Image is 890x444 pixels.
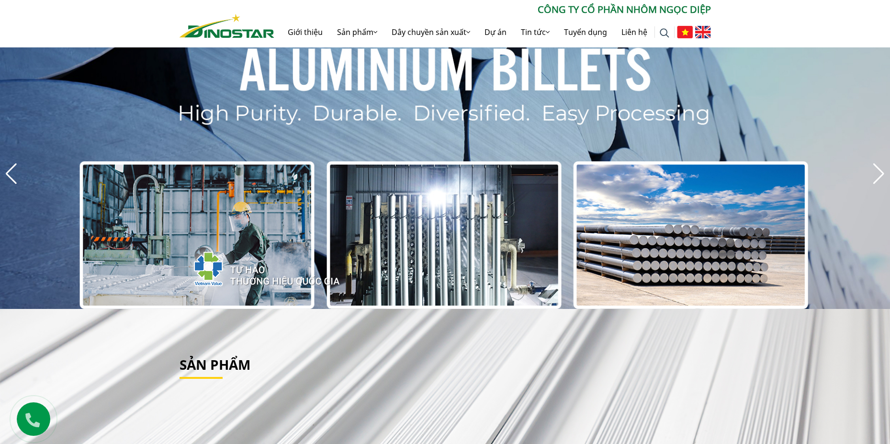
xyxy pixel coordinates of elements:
[274,2,711,17] p: CÔNG TY CỔ PHẦN NHÔM NGỌC DIỆP
[180,14,274,38] img: Nhôm Dinostar
[5,163,18,184] div: Previous slide
[514,17,557,47] a: Tin tức
[330,17,384,47] a: Sản phẩm
[384,17,477,47] a: Dây chuyền sản xuất
[872,163,885,184] div: Next slide
[660,28,669,38] img: search
[180,12,274,37] a: Nhôm Dinostar
[614,17,654,47] a: Liên hệ
[557,17,614,47] a: Tuyển dụng
[281,17,330,47] a: Giới thiệu
[477,17,514,47] a: Dự án
[180,355,250,374] a: Sản phẩm
[677,26,693,38] img: Tiếng Việt
[695,26,711,38] img: English
[165,234,341,299] img: thqg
